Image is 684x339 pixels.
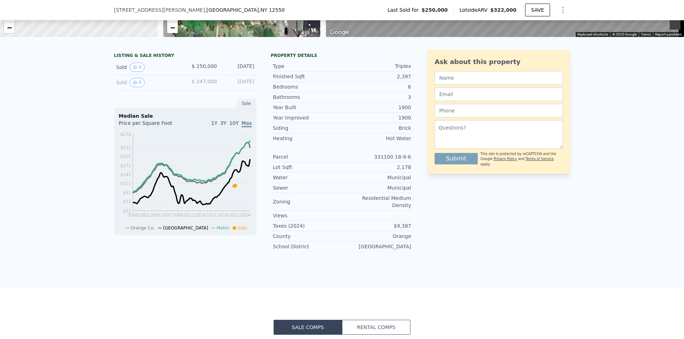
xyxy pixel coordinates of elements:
tspan: 2017 [206,213,217,218]
div: Views [273,212,342,219]
tspan: 2024 [240,213,251,218]
tspan: 2000 [128,213,139,218]
span: $250,000 [421,6,448,14]
div: [GEOGRAPHIC_DATA] [342,243,411,250]
div: 2,178 [342,164,411,171]
div: Brick [342,125,411,132]
span: © 2025 Google [612,32,637,36]
div: Year Built [273,104,342,111]
span: Lotside ARV [460,6,490,14]
button: Rental Comps [342,320,410,335]
button: View historical data [130,78,145,87]
tspan: 2019 [217,213,228,218]
span: 1Y [211,120,217,126]
input: Email [435,88,563,101]
button: SAVE [525,4,550,16]
div: Heating [273,135,342,142]
button: Zoom out [670,19,680,30]
tspan: 2022 [228,213,239,218]
a: Zoom out [4,22,15,33]
span: Last Sold for [388,6,422,14]
div: Year Improved [273,114,342,121]
div: Sold [116,78,180,87]
tspan: $21 [123,208,131,213]
a: Terms [641,32,651,36]
div: Sold [116,63,180,72]
div: 1900 [342,104,411,111]
div: Bedrooms [273,83,342,90]
span: [GEOGRAPHIC_DATA] [163,226,208,231]
div: 6 [342,83,411,90]
div: Zoning [273,198,342,205]
div: Municipal [342,184,411,191]
div: Orange [342,233,411,240]
div: [DATE] [223,78,254,87]
tspan: $81 [123,190,131,195]
button: View historical data [130,63,145,72]
a: Terms of Service [525,157,554,161]
div: County [273,233,342,240]
img: Google [328,28,351,37]
span: [STREET_ADDRESS][PERSON_NAME] [114,6,205,14]
span: Sale [238,226,247,231]
div: Bathrooms [273,94,342,101]
div: School District [273,243,342,250]
tspan: $231 [120,145,131,150]
div: Municipal [342,174,411,181]
div: Triplex [342,63,411,70]
div: Residential Medium Density [342,195,411,209]
div: [DATE] [223,63,254,72]
span: Metro [217,226,229,231]
a: Open this area in Google Maps (opens a new window) [328,28,351,37]
tspan: 2005 [150,213,161,218]
div: LISTING & SALE HISTORY [114,53,256,60]
span: 3Y [220,120,226,126]
span: Orange Co. [131,226,155,231]
div: Sale [237,99,256,108]
a: Report a problem [655,32,682,36]
div: Median Sale [119,112,252,120]
button: Keyboard shortcuts [577,32,608,37]
tspan: $51 [123,199,131,204]
div: Siding [273,125,342,132]
span: $ 250,000 [192,63,217,69]
button: Show Options [556,3,570,17]
div: Property details [271,53,413,58]
input: Phone [435,104,563,117]
div: Ask about this property [435,57,563,67]
div: Price per Square Foot [119,120,185,131]
div: $9,387 [342,222,411,229]
span: $322,000 [490,7,517,13]
span: $ 247,000 [192,79,217,84]
tspan: $171 [120,163,131,168]
div: Taxes (2024) [273,222,342,229]
span: 10Y [229,120,239,126]
span: , NY 12550 [259,7,285,13]
tspan: $274 [120,132,131,137]
div: Finished Sqft [273,73,342,80]
div: Water [273,174,342,181]
div: 2,397 [342,73,411,80]
button: Sale Comps [274,320,342,335]
tspan: 2014 [195,213,206,218]
tspan: 2002 [139,213,150,218]
tspan: 2009 [172,213,183,218]
a: Zoom out [167,22,178,33]
div: 1900 [342,114,411,121]
div: 331100 18-9-6 [342,153,411,160]
tspan: $141 [120,172,131,177]
a: Privacy Policy [494,157,517,161]
div: 3 [342,94,411,101]
div: Parcel [273,153,342,160]
tspan: $111 [120,181,131,186]
div: Hot Water [342,135,411,142]
button: Submit [435,153,478,164]
tspan: $201 [120,154,131,159]
div: This site is protected by reCAPTCHA and the Google and apply. [481,152,563,167]
tspan: 2007 [161,213,172,218]
div: Type [273,63,342,70]
span: − [170,23,175,32]
div: Sewer [273,184,342,191]
input: Name [435,71,563,85]
div: Lot Sqft [273,164,342,171]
